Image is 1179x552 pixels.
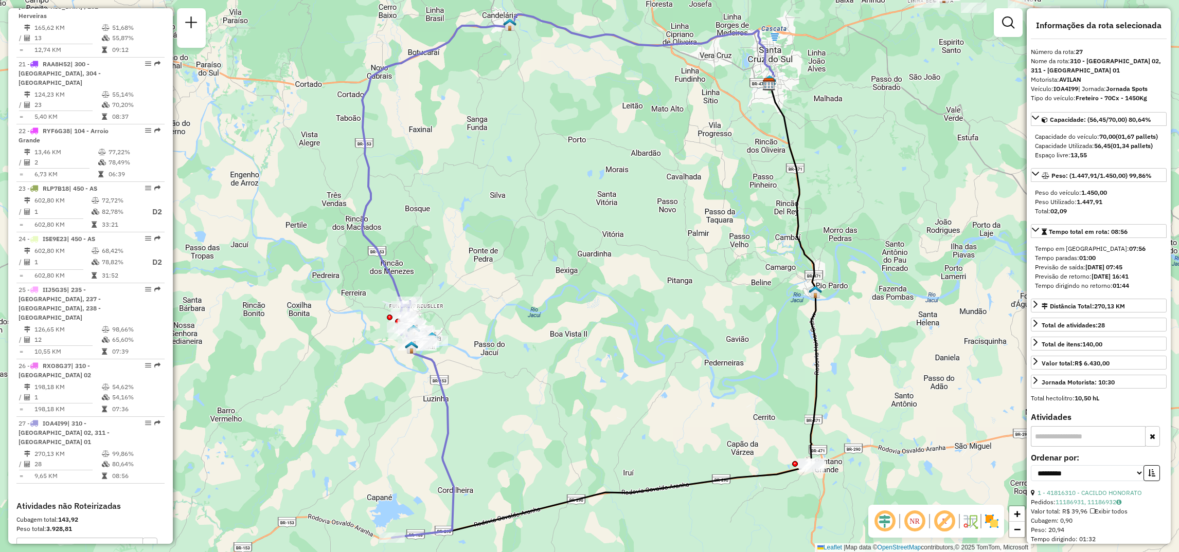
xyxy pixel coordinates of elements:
[112,45,160,55] td: 09:12
[92,272,97,279] i: Tempo total em rota
[34,404,101,414] td: 198,18 KM
[154,185,160,191] em: Rota exportada
[112,33,160,43] td: 55,87%
[1035,263,1163,272] div: Previsão de saída:
[92,248,99,254] i: % de utilização do peso
[24,394,30,400] i: Total de Atividades
[19,346,24,357] td: =
[1042,321,1105,329] span: Total de atividades:
[1035,253,1163,263] div: Tempo paradas:
[34,246,91,256] td: 602,80 KM
[1042,340,1102,349] div: Total de itens:
[19,45,24,55] td: =
[1056,498,1121,506] a: 11186931, 11186932
[1031,375,1167,389] a: Jornada Motorista: 10:30
[503,18,516,31] img: Candelária
[102,35,110,41] i: % de utilização da cubagem
[102,91,110,98] i: % de utilização do peso
[1085,263,1122,271] strong: [DATE] 07:45
[1051,172,1152,179] span: Peso: (1.447,91/1.450,00) 99,86%
[34,112,101,122] td: 5,40 KM
[19,362,91,379] span: 26 -
[24,248,30,254] i: Distância Total
[102,114,107,120] i: Tempo total em rota
[19,219,24,230] td: =
[34,382,101,392] td: 198,18 KM
[154,61,160,67] em: Rota exportada
[16,501,165,511] h4: Atividades não Roteirizadas
[998,12,1019,33] a: Exibir filtros
[1031,168,1167,182] a: Peso: (1.447,91/1.450,00) 99,86%
[34,335,101,345] td: 12
[19,206,24,218] td: /
[24,149,30,155] i: Distância Total
[1035,141,1163,151] div: Capacidade Utilizada:
[24,197,30,204] i: Distância Total
[101,246,142,256] td: 68,42%
[154,420,160,426] em: Rota exportada
[16,515,165,524] div: Cubagem total:
[101,270,142,281] td: 31:52
[19,235,95,243] span: 24 -
[1144,465,1160,481] button: Ordem crescente
[984,513,1000,529] img: Exibir/Ocultar setores
[1042,378,1115,387] div: Jornada Motorista: 10:30
[102,25,110,31] i: % de utilização do peso
[1031,57,1167,75] div: Nome da rota:
[961,3,987,13] div: Atividade não roteirizada - SORLETE A KIST - MERCADO
[112,335,160,345] td: 65,60%
[181,12,202,35] a: Nova sessão e pesquisa
[24,259,30,265] i: Total de Atividades
[108,169,160,179] td: 06:39
[112,382,160,392] td: 54,62%
[1034,6,1060,16] div: Atividade não roteirizada - AURI LUIZ LOURENCO
[1031,451,1167,464] label: Ordenar por:
[19,404,24,414] td: =
[1099,133,1116,140] strong: 70,00
[19,335,24,345] td: /
[1076,94,1147,102] strong: Freteiro - 70Cx - 1450Kg
[102,461,110,467] i: % de utilização da cubagem
[154,286,160,292] em: Rota exportada
[799,461,825,471] div: Atividade não roteirizada - RAABE COML DE ALIMENTOS LTDA
[1092,272,1129,280] strong: [DATE] 16:41
[98,159,106,165] i: % de utilização da cubagem
[24,384,30,390] i: Distância Total
[145,286,151,292] em: Opções
[878,544,921,551] a: OpenStreetMap
[43,235,67,243] span: ISE9E23
[962,513,978,529] img: Fluxo de ruas
[34,449,101,459] td: 270,13 KM
[19,169,24,179] td: =
[102,348,107,355] i: Tempo total em rota
[92,197,99,204] i: % de utilização do peso
[1042,359,1110,368] div: Valor total:
[34,23,101,33] td: 165,62 KM
[1050,207,1067,215] strong: 02,09
[1031,224,1167,238] a: Tempo total em rota: 08:56
[34,346,101,357] td: 10,55 KM
[1106,85,1148,93] strong: Jornada Spots
[1050,116,1151,123] span: Capacidade: (56,45/70,00) 80,64%
[154,127,160,134] em: Rota exportada
[1035,132,1163,141] div: Capacidade do veículo:
[24,91,30,98] i: Distância Total
[1031,516,1167,525] div: Cubagem: 0,90
[1035,272,1163,281] div: Previsão de retorno:
[1070,151,1087,159] strong: 13,55
[425,332,439,345] img: FAD Santa Cruz do Sul- Cachoeira
[1031,299,1167,312] a: Distância Total:270,13 KM
[1116,133,1158,140] strong: (01,67 pallets)
[1031,507,1167,516] div: Valor total: R$ 39,96
[112,449,160,459] td: 99,86%
[1031,112,1167,126] a: Capacidade: (56,45/70,00) 80,64%
[112,112,160,122] td: 08:37
[112,459,160,469] td: 80,64%
[92,222,97,228] i: Tempo total em rota
[24,461,30,467] i: Total de Atividades
[145,420,151,426] em: Opções
[112,100,160,110] td: 70,20%
[34,392,101,402] td: 1
[43,185,69,192] span: RLP7B18
[34,147,98,157] td: 13,46 KM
